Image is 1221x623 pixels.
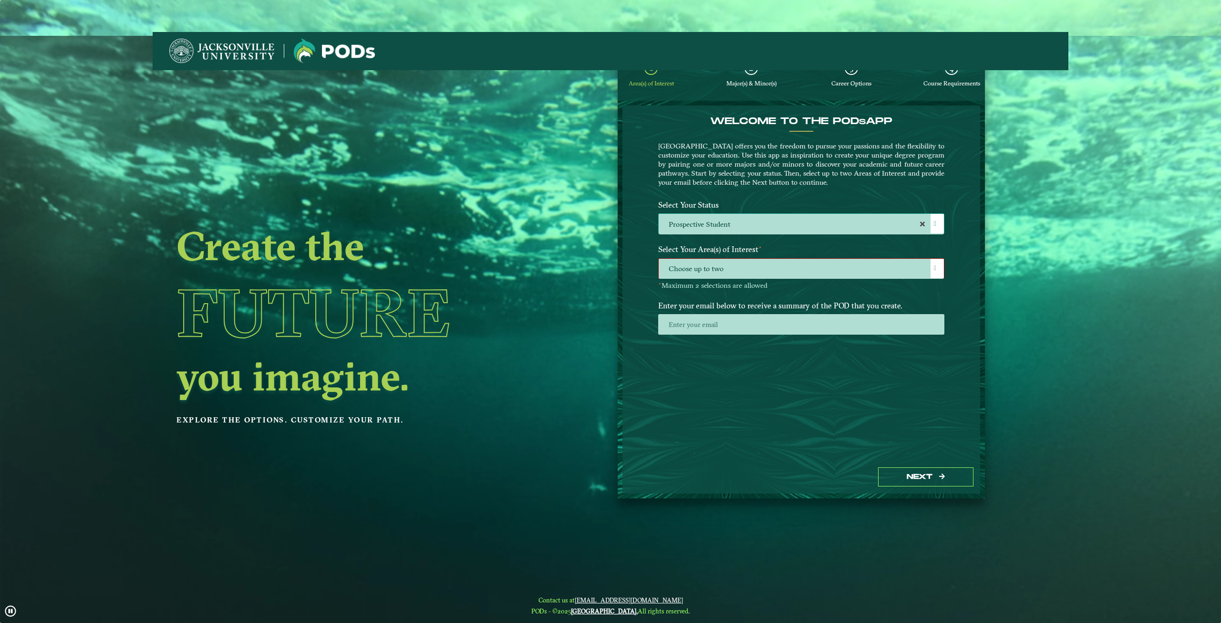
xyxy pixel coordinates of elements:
sub: s [859,117,866,127]
label: Select Your Status [651,196,952,214]
span: PODs - ©2025 All rights reserved. [531,607,690,615]
img: Jacksonville University logo [294,39,375,63]
img: Jacksonville University logo [169,39,274,63]
span: Major(s) & Minor(s) [726,80,776,87]
a: [GEOGRAPHIC_DATA]. [571,607,638,615]
a: [EMAIL_ADDRESS][DOMAIN_NAME] [575,596,683,604]
label: Enter your email below to receive a summary of the POD that you create. [651,297,952,315]
h2: Create the [176,226,678,266]
button: Next [878,467,973,487]
span: Contact us at [531,596,690,604]
h1: Future [176,269,678,356]
span: Choose up to two [659,259,944,279]
span: Career Options [831,80,871,87]
span: Course Requirements [923,80,980,87]
label: Prospective Student [659,214,944,234]
h4: Welcome to the POD app [658,116,944,127]
p: Maximum 2 selections are allowed [658,281,944,290]
p: [GEOGRAPHIC_DATA] offers you the freedom to pursue your passions and the flexibility to customize... [658,141,944,187]
label: Select Your Area(s) of Interest [651,241,952,258]
sup: ⋆ [758,243,762,251]
input: Enter your email [658,314,944,335]
h2: you imagine. [176,356,678,396]
p: Explore the options. Customize your path. [176,413,678,427]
